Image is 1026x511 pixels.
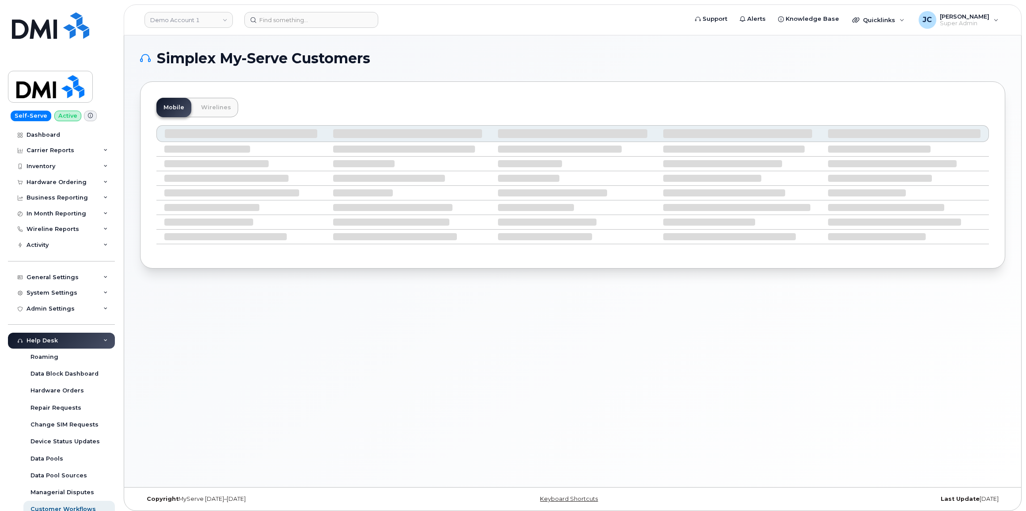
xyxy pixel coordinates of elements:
a: Mobile [156,98,191,117]
a: Wirelines [194,98,238,117]
strong: Copyright [147,496,179,502]
div: MyServe [DATE]–[DATE] [140,496,429,503]
a: Keyboard Shortcuts [540,496,598,502]
strong: Last Update [941,496,980,502]
div: [DATE] [717,496,1005,503]
span: Simplex My-Serve Customers [157,52,370,65]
